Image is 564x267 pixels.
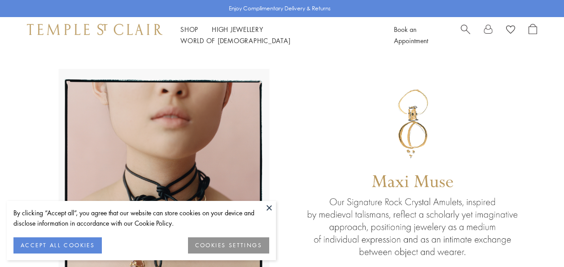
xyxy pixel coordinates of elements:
button: COOKIES SETTINGS [188,237,269,254]
iframe: Gorgias live chat messenger [519,225,555,258]
a: ShopShop [180,25,198,34]
a: World of [DEMOGRAPHIC_DATA]World of [DEMOGRAPHIC_DATA] [180,36,290,45]
button: ACCEPT ALL COOKIES [13,237,102,254]
div: By clicking “Accept all”, you agree that our website can store cookies on your device and disclos... [13,208,269,228]
a: Search [461,24,470,46]
a: Open Shopping Bag [529,24,537,46]
a: High JewelleryHigh Jewellery [212,25,263,34]
a: View Wishlist [506,24,515,37]
a: Book an Appointment [394,25,428,45]
p: Enjoy Complimentary Delivery & Returns [229,4,331,13]
nav: Main navigation [180,24,374,46]
img: Temple St. Clair [27,24,162,35]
